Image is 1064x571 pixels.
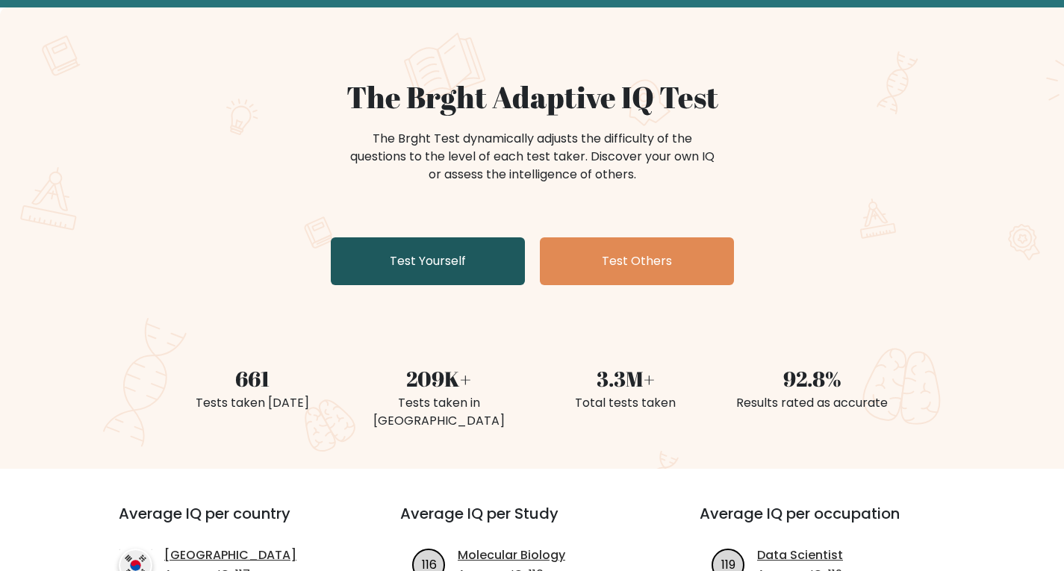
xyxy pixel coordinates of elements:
[728,394,897,412] div: Results rated as accurate
[164,546,296,564] a: [GEOGRAPHIC_DATA]
[400,505,664,540] h3: Average IQ per Study
[541,394,710,412] div: Total tests taken
[168,79,897,115] h1: The Brght Adaptive IQ Test
[355,363,523,394] div: 209K+
[541,363,710,394] div: 3.3M+
[458,546,565,564] a: Molecular Biology
[119,505,346,540] h3: Average IQ per country
[355,394,523,430] div: Tests taken in [GEOGRAPHIC_DATA]
[728,363,897,394] div: 92.8%
[168,363,337,394] div: 661
[331,237,525,285] a: Test Yourself
[540,237,734,285] a: Test Others
[346,130,719,184] div: The Brght Test dynamically adjusts the difficulty of the questions to the level of each test take...
[757,546,843,564] a: Data Scientist
[700,505,963,540] h3: Average IQ per occupation
[168,394,337,412] div: Tests taken [DATE]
